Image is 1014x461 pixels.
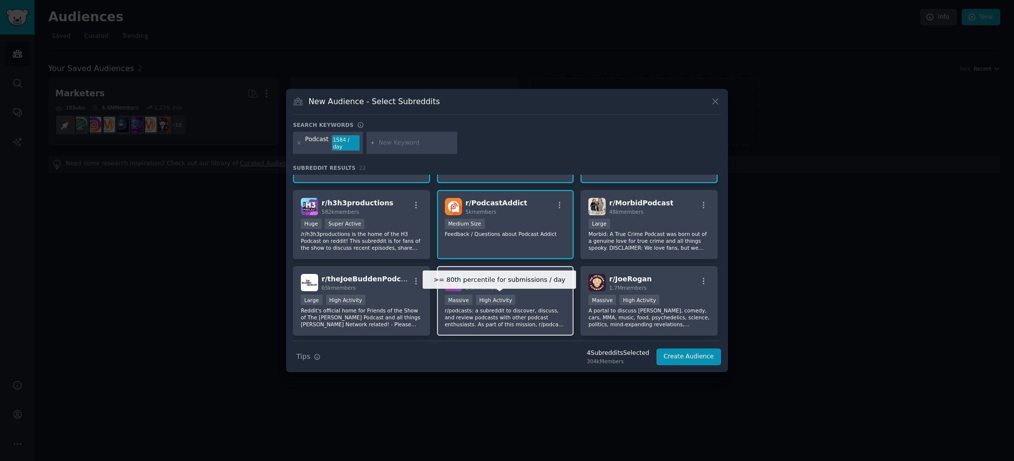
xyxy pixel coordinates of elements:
button: Create Audience [656,348,722,365]
button: Tips [293,348,324,365]
div: Super Active [325,219,365,229]
div: High Activity [619,295,659,305]
p: Morbid: A True Crime Podcast was born out of a genuine love for true crime and all things spooky.... [588,230,710,251]
div: Podcast [305,135,329,151]
span: r/ MorbidPodcast [609,199,673,207]
img: JoeRogan [588,274,606,291]
h3: New Audience - Select Subreddits [309,96,440,107]
p: Reddit's official home for Friends of the Show of The [PERSON_NAME] Podcast and all things [PERSO... [301,307,422,328]
span: 1.7M members [609,285,647,291]
span: 48k members [609,209,643,215]
span: 65k members [322,285,356,291]
span: Tips [296,351,310,362]
span: 3.9M members [466,285,503,291]
input: New Keyword [379,139,454,148]
span: 22 [359,165,366,171]
p: Feedback / Questions about Podcast Addict [445,230,566,237]
div: Large [301,295,323,305]
div: 304k Members [587,358,650,365]
div: Massive [445,295,472,305]
p: A portal to discuss [PERSON_NAME], comedy, cars, MMA, music, food, psychedelics, science, politic... [588,307,710,328]
span: 582k members [322,209,359,215]
span: r/ podcasts [466,275,507,283]
img: theJoeBuddenPodcast [301,274,318,291]
img: h3h3productions [301,198,318,215]
span: r/ h3h3productions [322,199,394,207]
div: 4 Subreddit s Selected [587,349,650,358]
div: High Activity [326,295,366,305]
span: 5k members [466,209,497,215]
h3: Search keywords [293,121,354,128]
img: PodcastAddict [445,198,462,215]
span: r/ PodcastAddict [466,199,527,207]
div: 1584 / day [332,135,360,151]
img: MorbidPodcast [588,198,606,215]
div: Massive [588,295,616,305]
div: Large [588,219,610,229]
img: podcasts [445,274,462,291]
div: Huge [301,219,322,229]
span: r/ theJoeBuddenPodcast [322,275,413,283]
span: Subreddit Results [293,164,356,171]
p: r/podcasts: a subreddit to discover, discuss, and review podcasts with other podcast enthusiasts.... [445,307,566,328]
p: /r/h3h3productions is the home of the H3 Podcast on reddit! This subreddit is for fans of the sho... [301,230,422,251]
div: High Activity [476,295,516,305]
div: Medium Size [445,219,485,229]
span: r/ JoeRogan [609,275,652,283]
